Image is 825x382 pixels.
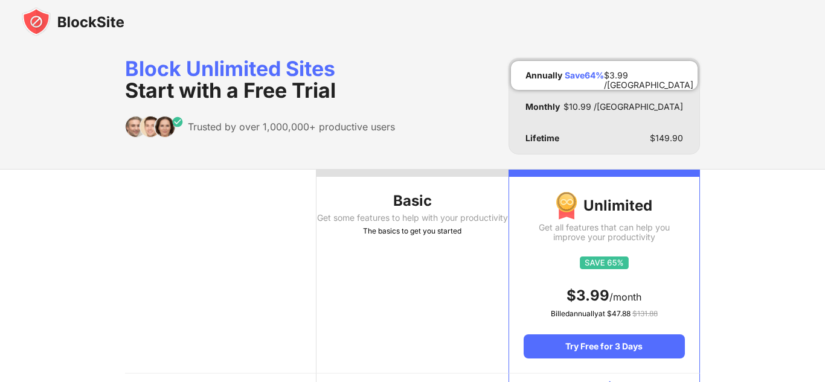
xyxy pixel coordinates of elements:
div: $ 10.99 /[GEOGRAPHIC_DATA] [563,102,683,112]
div: Unlimited [524,191,685,220]
div: /month [524,286,685,305]
span: $ 3.99 [567,287,609,304]
div: The basics to get you started [316,225,508,237]
div: Try Free for 3 Days [524,334,685,358]
img: blocksite-icon-black.svg [22,7,124,36]
div: Get all features that can help you improve your productivity [524,223,685,242]
img: save65.svg [580,256,629,269]
div: Trusted by over 1,000,000+ productive users [188,121,395,133]
div: Get some features to help with your productivity [316,213,508,223]
div: $ 3.99 /[GEOGRAPHIC_DATA] [604,71,693,80]
div: $ 149.90 [650,133,683,143]
div: Basic [316,191,508,211]
img: img-premium-medal [556,191,577,220]
span: Start with a Free Trial [125,78,336,103]
img: trusted-by.svg [125,116,184,138]
div: Save 64 % [565,71,604,80]
div: Billed annually at $ 47.88 [524,308,685,320]
div: Block Unlimited Sites [125,58,395,101]
span: $ 131.88 [632,309,658,318]
div: Monthly [525,102,560,112]
div: Lifetime [525,133,559,143]
div: Annually [525,71,562,80]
